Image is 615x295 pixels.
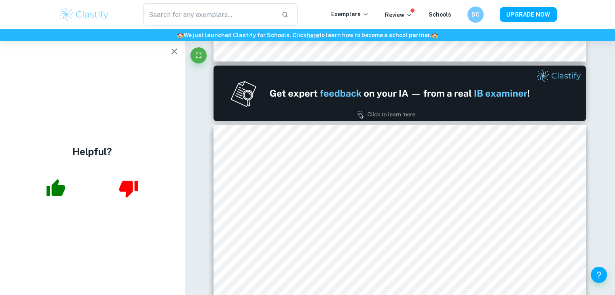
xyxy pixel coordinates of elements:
input: Search for any exemplars... [143,3,275,26]
p: Exemplars [331,10,369,19]
h6: DC [471,10,480,19]
button: Fullscreen [190,47,207,63]
img: Clastify logo [59,6,110,23]
p: Review [385,11,412,19]
h4: Helpful? [72,144,112,159]
span: 🏫 [177,32,184,38]
img: Ad [213,65,586,121]
span: 🏫 [431,32,438,38]
h6: We just launched Clastify for Schools. Click to learn how to become a school partner. [2,31,613,40]
button: DC [467,6,484,23]
button: UPGRADE NOW [500,7,557,22]
button: Help and Feedback [591,267,607,283]
a: here [306,32,319,38]
a: Schools [429,11,451,18]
